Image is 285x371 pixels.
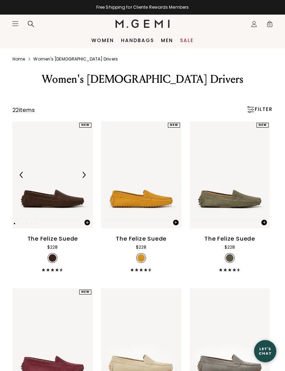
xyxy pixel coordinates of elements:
div: Women's [DEMOGRAPHIC_DATA] Drivers [21,72,264,86]
div: FILTER [246,106,272,113]
div: 22 items [13,106,35,114]
div: NEW [168,123,180,128]
a: The Felize Suede$228 [190,121,270,272]
div: $228 [225,244,235,251]
div: $228 [136,244,146,251]
div: NEW [79,123,91,128]
span: 0 [266,22,273,29]
img: v_7389131931707_SWATCH_50x.jpg [49,254,56,262]
img: v_2123351162939_SWATCH_0d3e4fb7-66f9-4c2d-a15b-96cb23b71323_50x.jpg [137,254,145,262]
div: NEW [79,290,91,295]
a: Women's [DEMOGRAPHIC_DATA] drivers [33,56,117,62]
img: Previous Arrow [18,172,25,178]
img: Open filters [247,106,254,113]
img: M.Gemi [115,19,170,28]
div: Let's Chat [254,347,276,355]
div: $228 [47,244,58,251]
a: Men [161,38,173,43]
a: Women [91,38,114,43]
a: Handbags [121,38,154,43]
div: The Felize Suede [27,235,78,243]
img: The Felize Suede [13,121,93,228]
div: The Felize Suede [204,235,255,243]
a: Previous ArrowNext ArrowThe Felize Suede$228 [13,121,93,272]
button: Open site menu [12,20,19,27]
img: The Felize Suede [101,121,181,228]
img: The Felize Suede [190,121,270,228]
a: The Felize Suede$228 [101,121,181,272]
img: v_2123365482555_SWATCH_6c78c944-fdcf-4825-85df-9956ada56ec5_50x.jpg [226,254,234,262]
img: Next Arrow [81,172,87,178]
div: The Felize Suede [116,235,166,243]
div: NEW [256,123,269,128]
a: Sale [180,38,194,43]
a: Home [13,56,25,62]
